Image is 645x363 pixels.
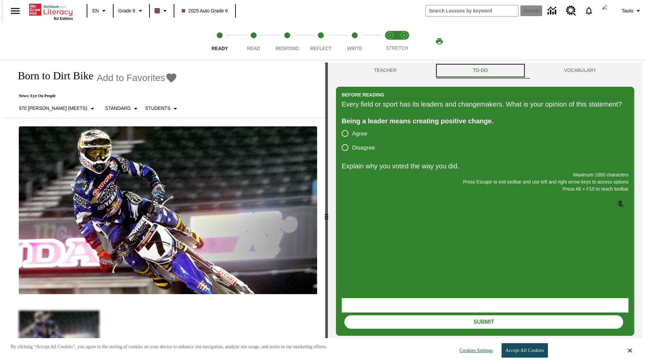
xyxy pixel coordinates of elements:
button: Profile/Settings [619,5,645,17]
a: Resource Center, Will open in new tab [562,2,580,20]
button: Print [429,35,450,47]
span: Respond [275,46,299,51]
div: Home [29,2,73,21]
button: Respond step 3 of 5 [268,23,307,60]
button: Click to activate and allow voice recognition [612,196,629,212]
div: reading [3,63,325,360]
p: Maximum 1000 characters [342,171,629,178]
a: Data Center [544,2,562,20]
button: Close [628,348,632,354]
img: Avatar [602,4,615,17]
span: Ready [212,46,228,51]
a: Notifications [580,2,598,19]
h1: Born to Dirt Bike [11,70,93,82]
button: Stretch Respond step 2 of 2 [394,23,414,60]
button: Cookies Settings [454,344,496,357]
span: Grade 6 [118,7,135,14]
span: Reflect [310,46,332,51]
span: 2025 Auto Grade 6 [182,7,228,14]
input: search field [426,5,518,16]
span: Disagree [352,144,375,152]
button: Grade: Grade 6, Select a grade [116,5,147,17]
div: Being a leader means creating positive change. [342,116,629,126]
button: Ready step 1 of 5 [200,23,239,60]
button: Select Student [142,103,182,115]
p: By clicking “Accept All Cookies”, you agree to the storing of cookies on your device to enhance s... [11,344,327,350]
span: EN [92,7,99,14]
div: Press Enter or Spacebar and then press right and left arrow keys to move the slider [325,63,328,363]
span: NJ Edition [54,16,73,21]
button: Write step 5 of 5 [335,23,374,60]
text: 2 [403,34,405,37]
span: Agree [352,129,367,138]
button: Teacher [336,63,435,79]
img: Motocross racer James Stewart flies through the air on his dirt bike. [19,126,317,294]
button: Reflect step 4 of 5 [301,23,340,60]
span: Add to Favorites [97,73,165,83]
button: Stretch Read step 1 of 2 [380,23,400,60]
div: poll [342,126,380,155]
span: Write [347,46,362,51]
div: Every field or sport has its leaders and changemakers. What is your opinion of this statement? [342,99,629,110]
h2: Before Reading [342,91,384,98]
p: Standard [105,105,131,112]
span: Tauto [622,7,633,14]
body: Explain why you voted the way you did. Maximum 1000 characters Press Alt + F10 to reach toolbar P... [3,5,98,11]
button: Select Lexile, 970 Lexile (Meets) [16,103,99,115]
p: Students [145,105,170,112]
p: Explain why you voted the way you did. [342,161,629,171]
text: 1 [389,34,391,37]
button: Language: EN, Select a language [89,5,111,17]
div: Instructional Panel Tabs [336,63,634,79]
p: News: Eye On People [11,93,182,98]
button: Accept All Cookies [502,343,548,358]
button: Open side menu [5,1,25,21]
span: Read [247,46,260,51]
button: TO-DO [435,63,526,79]
button: Read step 2 of 5 [234,23,273,60]
button: VOCABULARY [526,63,634,79]
p: 970 [PERSON_NAME] (Meets) [19,105,87,112]
p: Press Escape to exit toolbar and use left and right arrow keys to access options [342,178,629,186]
button: Scaffolds, Standard [102,103,142,115]
button: Select a new avatar [598,2,619,19]
button: Add to Favorites - Born to Dirt Bike [97,72,177,84]
button: Submit [344,315,623,329]
div: activity [328,63,642,363]
span: STRETCH [386,45,408,51]
p: Press Alt + F10 to reach toolbar [342,186,629,193]
button: Class color is dark brown. Change class color [152,5,172,17]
